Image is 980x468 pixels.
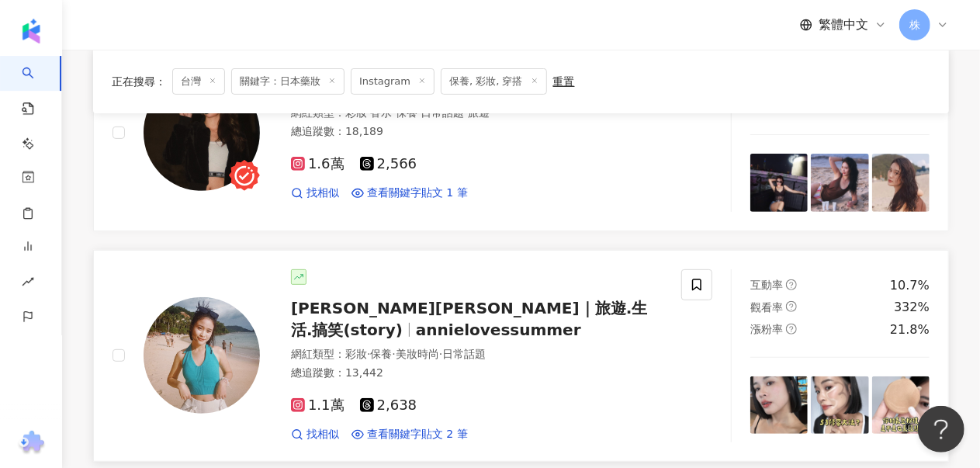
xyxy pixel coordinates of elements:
[819,16,868,33] span: 繁體中文
[351,427,468,442] a: 查看關鍵字貼文 2 筆
[894,299,930,316] div: 332%
[367,185,468,201] span: 查看關鍵字貼文 1 筆
[918,406,964,452] iframe: Help Scout Beacon - Open
[16,431,47,456] img: chrome extension
[22,56,53,102] a: search
[468,106,490,119] span: 旅遊
[392,348,395,360] span: ·
[291,427,339,442] a: 找相似
[112,75,166,88] span: 正在搜尋 ：
[786,279,797,290] span: question-circle
[872,154,930,211] img: post-image
[351,68,435,95] span: Instagram
[144,75,260,191] img: KOL Avatar
[811,376,868,434] img: post-image
[750,376,808,434] img: post-image
[351,185,468,201] a: 查看關鍵字貼文 1 筆
[291,347,663,362] div: 網紅類型 ：
[345,106,367,119] span: 彩妝
[811,154,868,211] img: post-image
[464,106,467,119] span: ·
[441,68,547,95] span: 保養, 彩妝, 穿搭
[172,68,225,95] span: 台灣
[360,156,417,172] span: 2,566
[370,106,392,119] span: 香水
[439,348,442,360] span: ·
[360,397,417,414] span: 2,638
[144,297,260,414] img: KOL Avatar
[890,277,930,294] div: 10.7%
[367,106,370,119] span: ·
[396,106,417,119] span: 保養
[345,348,367,360] span: 彩妝
[392,106,395,119] span: ·
[750,154,808,211] img: post-image
[442,348,486,360] span: 日常話題
[291,397,345,414] span: 1.1萬
[367,427,468,442] span: 查看關鍵字貼文 2 筆
[553,75,575,88] div: 重置
[872,376,930,434] img: post-image
[291,124,663,140] div: 總追蹤數 ： 18,189
[291,156,345,172] span: 1.6萬
[93,35,949,231] a: KOL Avatar[PERSON_NAME][PERSON_NAME]網紅類型：彩妝·香水·保養·日常話題·旅遊總追蹤數：18,1891.6萬2,566找相似查看關鍵字貼文 1 筆互動率que...
[396,348,439,360] span: 美妝時尚
[93,250,949,462] a: KOL Avatar[PERSON_NAME][PERSON_NAME]｜旅遊.生活.搞笑(story)annielovessummer網紅類型：彩妝·保養·美妝時尚·日常話題總追蹤數：13,4...
[22,266,34,301] span: rise
[367,348,370,360] span: ·
[786,324,797,335] span: question-circle
[370,348,392,360] span: 保養
[291,185,339,201] a: 找相似
[909,16,920,33] span: 株
[19,19,43,43] img: logo icon
[750,279,783,291] span: 互動率
[750,301,783,314] span: 觀看率
[291,299,647,339] span: [PERSON_NAME][PERSON_NAME]｜旅遊.生活.搞笑(story)
[291,366,663,381] div: 總追蹤數 ： 13,442
[786,301,797,312] span: question-circle
[421,106,464,119] span: 日常話題
[750,323,783,335] span: 漲粉率
[306,427,339,442] span: 找相似
[416,321,581,339] span: annielovessummer
[306,185,339,201] span: 找相似
[417,106,421,119] span: ·
[890,321,930,338] div: 21.8%
[231,68,345,95] span: 關鍵字：日本藥妝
